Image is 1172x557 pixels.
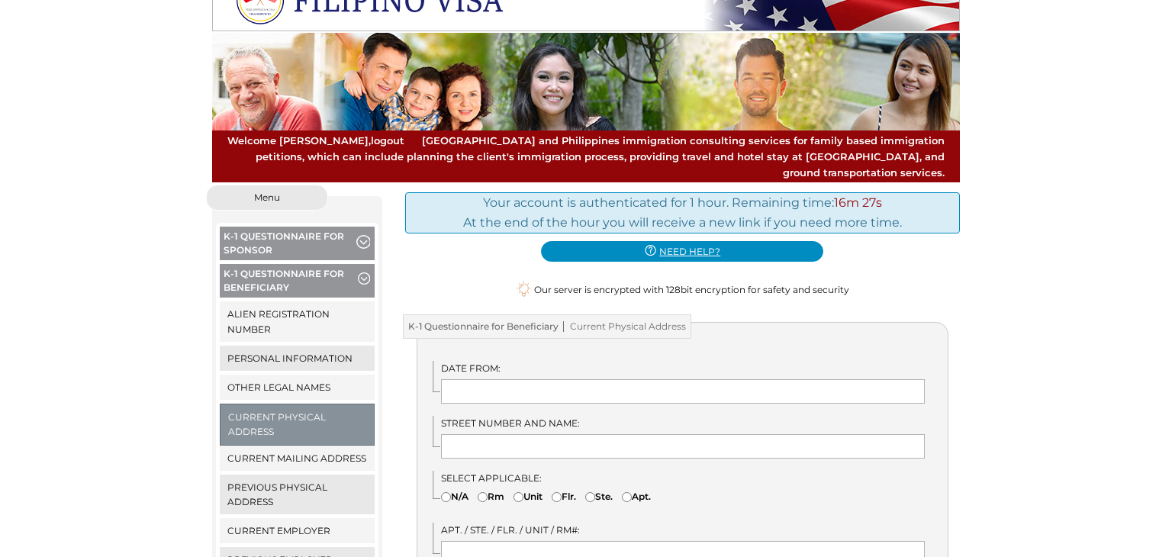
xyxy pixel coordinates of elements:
[220,264,375,301] button: K-1 Questionnaire for Beneficiary
[220,301,375,341] a: Alien Registration Number
[403,314,691,339] h3: K-1 Questionnaire for Beneficiary
[371,134,404,146] a: logout
[514,489,543,504] label: Unit
[220,446,375,471] a: Current Mailing Address
[478,492,488,502] input: Rm
[220,518,375,543] a: Current Employer
[441,492,451,502] input: N/A
[441,524,580,536] span: Apt. / Ste. / Flr. / Unit / Rm#:
[534,282,849,297] span: Our server is encrypted with 128bit encryption for safety and security
[552,489,576,504] label: Flr.
[227,133,404,149] span: Welcome [PERSON_NAME],
[514,492,523,502] input: Unit
[441,417,580,429] span: Street Number and Name:
[220,346,375,371] a: Personal Information
[659,244,720,259] span: need help?
[220,227,375,264] button: K-1 Questionnaire for Sponsor
[441,472,542,484] span: Select Applicable:
[441,489,468,504] label: N/A
[254,193,280,202] span: Menu
[441,362,501,374] span: Date from:
[221,404,374,444] a: Current Physical Address
[585,492,595,502] input: Ste.
[405,192,961,233] div: Your account is authenticated for 1 hour. Remaining time: At the end of the hour you will receive...
[552,492,562,502] input: Flr.
[622,489,651,504] label: Apt.
[220,475,375,514] a: Previous Physical Address
[220,375,375,400] a: Other Legal Names
[227,133,945,180] span: [GEOGRAPHIC_DATA] and Philippines immigration consulting services for family based immigration pe...
[541,241,823,262] a: need help?
[585,489,613,504] label: Ste.
[478,489,504,504] label: Rm
[834,195,882,210] span: 16m 27s
[206,185,328,211] button: Menu
[559,321,686,332] span: Current Physical Address
[622,492,632,502] input: Apt.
